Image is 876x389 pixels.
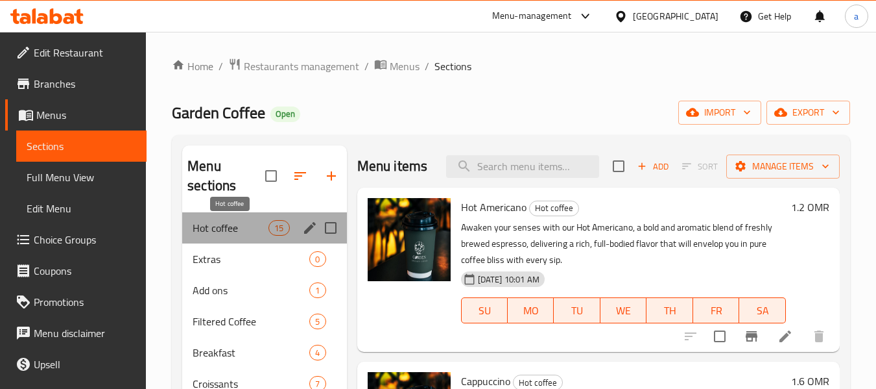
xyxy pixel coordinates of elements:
[5,68,147,99] a: Branches
[300,218,320,238] button: edit
[357,157,428,176] h2: Menu items
[632,157,674,177] span: Add item
[513,301,549,320] span: MO
[461,297,508,323] button: SU
[193,314,309,329] span: Filtered Coffee
[678,101,761,125] button: import
[425,58,429,74] li: /
[285,160,316,192] span: Sort sections
[706,323,733,350] span: Select to update
[5,37,147,68] a: Edit Restaurant
[530,201,578,216] span: Hot coffee
[693,297,740,323] button: FR
[698,301,735,320] span: FR
[182,275,346,306] div: Add ons1
[219,58,223,74] li: /
[646,297,693,323] button: TH
[36,107,136,123] span: Menus
[600,297,647,323] button: WE
[182,306,346,337] div: Filtered Coffee5
[5,286,147,318] a: Promotions
[605,153,632,180] span: Select section
[473,273,545,286] span: [DATE] 10:01 AM
[269,222,289,234] span: 15
[310,347,325,359] span: 4
[364,58,369,74] li: /
[27,201,136,216] span: Edit Menu
[16,193,147,224] a: Edit Menu
[606,301,642,320] span: WE
[27,138,136,154] span: Sections
[172,98,265,127] span: Garden Coffee
[689,105,751,121] span: import
[674,157,726,177] span: Select section first
[492,8,572,24] div: Menu-management
[529,201,579,216] div: Hot coffee
[310,253,325,266] span: 0
[34,263,136,279] span: Coupons
[777,105,840,121] span: export
[16,162,147,193] a: Full Menu View
[635,159,670,174] span: Add
[316,160,347,192] button: Add section
[368,198,451,281] img: Hot Americano
[34,76,136,92] span: Branches
[34,232,136,247] span: Choice Groups
[461,220,786,268] p: Awaken your senses with our Hot Americano, a bold and aromatic blend of freshly brewed espresso, ...
[182,244,346,275] div: Extras0
[309,282,326,298] div: items
[193,251,309,267] span: Extras
[309,345,326,360] div: items
[34,325,136,341] span: Menu disclaimer
[5,255,147,286] a: Coupons
[270,108,300,119] span: Open
[34,357,136,372] span: Upsell
[172,58,850,75] nav: breadcrumb
[228,58,359,75] a: Restaurants management
[739,297,786,323] button: SA
[257,162,285,190] span: Select all sections
[632,157,674,177] button: Add
[27,169,136,185] span: Full Menu View
[744,301,781,320] span: SA
[446,155,599,178] input: search
[508,297,554,323] button: MO
[766,101,850,125] button: export
[16,131,147,162] a: Sections
[182,337,346,368] div: Breakfast4
[268,220,289,236] div: items
[193,282,309,298] span: Add ons
[434,58,471,74] span: Sections
[5,349,147,380] a: Upsell
[244,58,359,74] span: Restaurants management
[310,284,325,297] span: 1
[309,251,326,267] div: items
[554,297,600,323] button: TU
[34,294,136,310] span: Promotions
[390,58,420,74] span: Menus
[5,318,147,349] a: Menu disclaimer
[791,198,829,216] h6: 1.2 OMR
[854,9,858,23] span: a
[193,345,309,360] span: Breakfast
[374,58,420,75] a: Menus
[726,155,840,179] button: Manage items
[559,301,595,320] span: TU
[309,314,326,329] div: items
[737,158,829,175] span: Manage items
[182,212,346,244] div: Hot coffee15edit
[310,316,325,328] span: 5
[270,107,300,122] div: Open
[172,58,213,74] a: Home
[633,9,718,23] div: [GEOGRAPHIC_DATA]
[187,157,265,195] h2: Menu sections
[34,45,136,60] span: Edit Restaurant
[193,220,268,236] span: Hot coffee
[803,321,835,352] button: delete
[736,321,767,352] button: Branch-specific-item
[461,197,527,217] span: Hot Americano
